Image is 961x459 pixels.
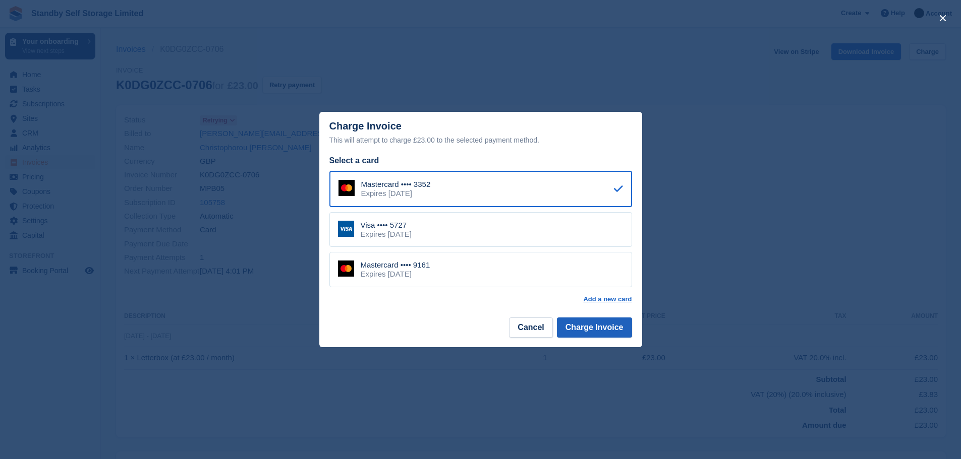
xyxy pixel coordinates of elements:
[338,260,354,277] img: Mastercard Logo
[557,317,632,338] button: Charge Invoice
[329,134,632,146] div: This will attempt to charge £23.00 to the selected payment method.
[509,317,552,338] button: Cancel
[338,221,354,237] img: Visa Logo
[361,270,430,279] div: Expires [DATE]
[935,10,951,26] button: close
[361,189,431,198] div: Expires [DATE]
[361,230,412,239] div: Expires [DATE]
[361,221,412,230] div: Visa •••• 5727
[361,260,430,270] div: Mastercard •••• 9161
[329,120,632,146] div: Charge Invoice
[361,180,431,189] div: Mastercard •••• 3352
[329,155,632,167] div: Select a card
[583,295,632,303] a: Add a new card
[338,180,355,196] img: Mastercard Logo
